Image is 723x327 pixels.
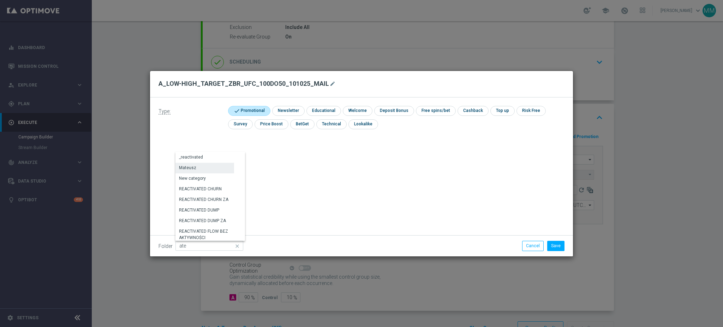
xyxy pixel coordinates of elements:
div: REACTIVATED DUMP [179,207,219,213]
div: REACTIVATED FLOW BEZ AKTYWNOŚCI [179,228,231,241]
input: Quick find [175,241,243,251]
div: Press SPACE to select this row. [175,226,234,243]
div: REACTIVATED DUMP ZA [179,218,226,224]
i: close [234,241,241,251]
button: mode_edit [329,79,338,88]
div: Mateusz [179,165,196,171]
div: REACTIVATED CHURN [179,186,222,192]
label: Folder [159,243,173,249]
div: Press SPACE to select this row. [175,163,234,173]
div: Press SPACE to select this row. [175,152,234,163]
div: Press SPACE to select this row. [175,195,234,205]
div: Press SPACE to select this row. [175,184,234,195]
div: Press SPACE to select this row. [175,173,234,184]
button: Save [547,241,564,251]
div: Press SPACE to select this row. [175,216,234,226]
div: REACTIVATED CHURN ZA [179,196,228,203]
button: Cancel [522,241,544,251]
i: mode_edit [330,81,335,87]
div: New category [179,175,206,182]
h2: A_LOW-HIGH_TARGET_ZBR_UFC_100DO50_101025_MAIL [159,79,329,88]
div: _reactivated [179,154,203,160]
span: Type: [159,108,171,114]
div: Press SPACE to select this row. [175,205,234,216]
